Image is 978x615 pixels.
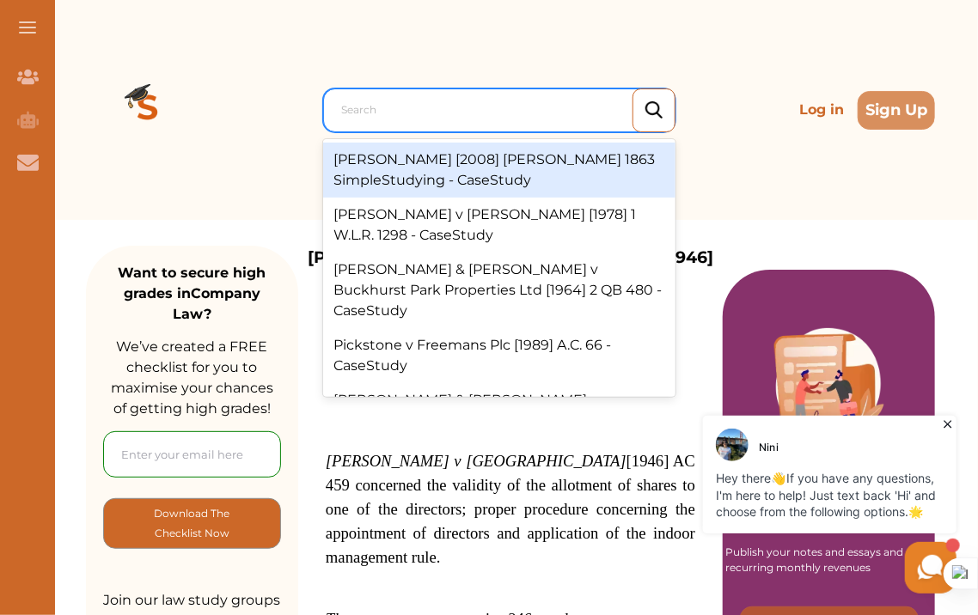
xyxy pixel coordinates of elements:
[792,93,851,127] p: Log in
[326,452,627,470] em: [PERSON_NAME] v [GEOGRAPHIC_DATA]
[138,503,246,544] p: Download The Checklist Now
[323,328,675,383] div: Pickstone v Freemans Plc [1989] A.C. 66 - CaseStudy
[103,431,281,478] input: Enter your email here
[323,198,675,253] div: [PERSON_NAME] v [PERSON_NAME] [1978] 1 W.L.R. 1298 - CaseStudy
[774,328,884,438] img: Purple card image
[565,411,961,598] iframe: HelpCrunch
[645,101,663,119] img: search_icon
[86,48,210,172] img: Logo
[323,383,675,459] div: [PERSON_NAME] & [PERSON_NAME] v Buckhurst Park Properties Ltd [1964] 2 QB 480 - TutorialVideo
[740,404,918,534] p: Sell your Study Materials to Generate Value from your Knowledge
[298,246,723,295] p: [PERSON_NAME] v [GEOGRAPHIC_DATA] [1946] AC 459
[326,452,695,566] span: [1946] AC 459 concerned the validity of the allotment of shares to one of the directors; proper p...
[111,338,273,417] span: We’ve created a FREE checklist for you to maximise your chances of getting high grades!
[119,265,266,322] strong: Want to secure high grades in Company Law ?
[323,143,675,198] div: [PERSON_NAME] [2008] [PERSON_NAME] 1863 SimpleStudying - CaseStudy
[103,498,281,549] button: [object Object]
[323,253,675,328] div: [PERSON_NAME] & [PERSON_NAME] v Buckhurst Park Properties Ltd [1964] 2 QB 480 - CaseStudy
[858,91,935,130] button: Sign Up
